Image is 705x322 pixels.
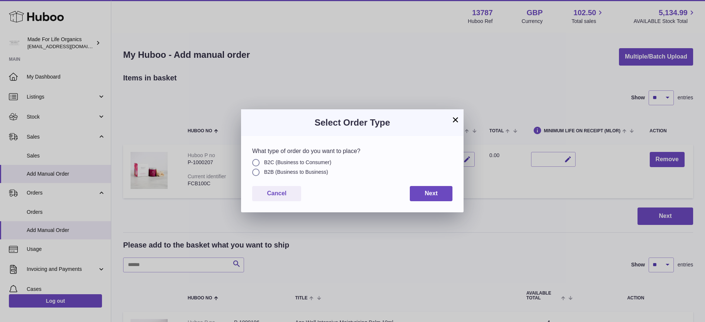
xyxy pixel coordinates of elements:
span: Cancel [267,190,286,196]
button: Cancel [252,186,301,201]
div: What type of order do you want to place? [252,147,452,159]
button: × [451,115,460,124]
button: Next [410,186,452,201]
h3: Select Order Type [252,117,452,129]
span: Next [425,190,438,196]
